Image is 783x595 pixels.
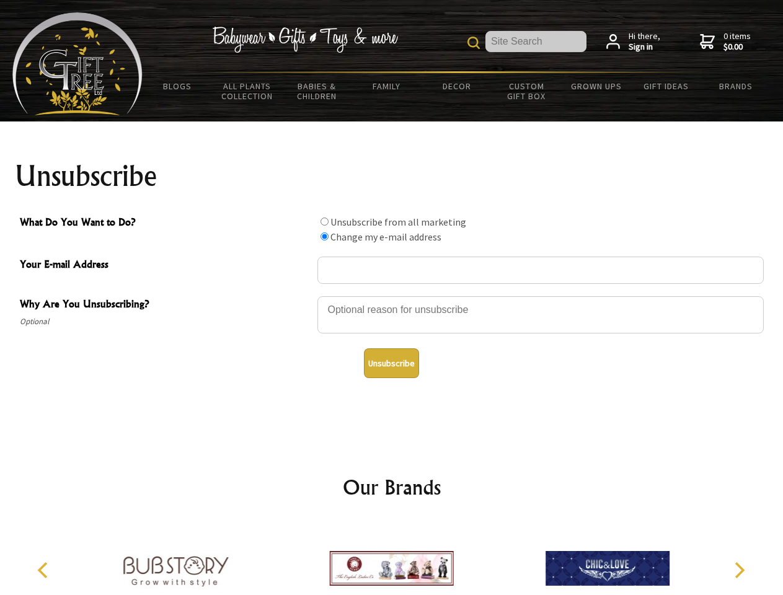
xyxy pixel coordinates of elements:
[330,216,466,228] label: Unsubscribe from all marketing
[467,37,480,49] img: product search
[352,73,422,99] a: Family
[25,472,759,502] h2: Our Brands
[143,73,213,99] a: BLOGS
[12,12,143,115] img: Babyware - Gifts - Toys and more...
[321,232,329,240] input: What Do You Want to Do?
[20,257,311,275] span: Your E-mail Address
[723,42,751,53] strong: $0.00
[282,73,352,109] a: Babies & Children
[20,296,311,314] span: Why Are You Unsubscribing?
[629,31,660,53] span: Hi there,
[321,218,329,226] input: What Do You Want to Do?
[606,31,660,53] a: Hi there,Sign in
[422,73,492,99] a: Decor
[631,73,701,99] a: Gift Ideas
[629,42,660,53] strong: Sign in
[213,73,283,109] a: All Plants Collection
[701,73,771,99] a: Brands
[20,314,311,329] span: Optional
[212,27,398,53] img: Babywear - Gifts - Toys & more
[330,231,441,243] label: Change my e-mail address
[485,31,586,52] input: Site Search
[31,557,58,584] button: Previous
[725,557,753,584] button: Next
[317,296,764,333] textarea: Why Are You Unsubscribing?
[561,73,631,99] a: Grown Ups
[15,161,769,191] h1: Unsubscribe
[700,31,751,53] a: 0 items$0.00
[723,30,751,53] span: 0 items
[317,257,764,284] input: Your E-mail Address
[364,348,419,378] button: Unsubscribe
[492,73,562,109] a: Custom Gift Box
[20,214,311,232] span: What Do You Want to Do?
